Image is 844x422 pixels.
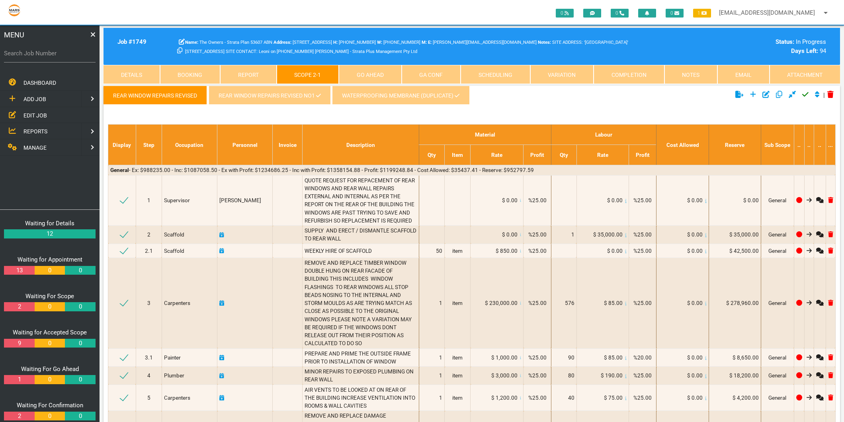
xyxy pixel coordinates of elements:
a: REAR WINDOW REPAIRS REVISED NO1 [209,86,330,105]
th: .. [814,124,826,165]
a: 12 [4,229,96,238]
th: Rate [576,145,629,165]
span: MENU [4,29,24,40]
a: 9 [4,339,34,348]
span: %25.00 [633,197,652,203]
b: Status: [776,38,794,45]
span: 2.1 [145,248,153,254]
span: General [768,395,786,401]
th: Sub Scope [761,124,794,165]
span: General [768,248,786,254]
a: Click here to add schedule. [219,372,224,379]
span: Painter [164,354,181,361]
span: $ 230,000.00 [485,300,518,306]
span: DASHBOARD [23,80,56,86]
a: Scheduling [461,65,530,84]
th: Labour [551,124,656,145]
th: ... [826,124,835,165]
th: Personnel [217,124,273,165]
span: %25.00 [528,248,547,254]
span: $ 0.00 [607,197,623,203]
a: Booking [160,65,221,84]
span: 1 [571,231,574,238]
td: - Ex: $988235.00 - Inc: $1087058.50 - Ex with Profit: $1234686.25 - Inc with Profit: $1358154.88 ... [108,165,836,175]
span: 0 [556,9,574,18]
span: REMOVE AND REPLACE TIMBER WINDOW DOUBLE HUNG ON REAR FACADE OF BUILDING THIS INCLUDES WINDOW FLAS... [305,260,413,347]
b: Name: [185,40,198,45]
span: %25.00 [528,354,547,361]
span: The Owners - Strata Plan 53607 ABN [185,40,272,45]
span: QUOTE REQUEST FOR REPACEMENT OF REAR WINDOWS AND REAR WALL REPAIRS EXTERNAL AND INTERNAL AS PER T... [305,177,416,224]
span: %25.00 [633,372,652,379]
th: Qty [419,145,445,165]
span: 0 [611,9,629,18]
span: ADD JOB [23,96,46,102]
span: 50 [436,248,442,254]
th: Material [419,124,551,145]
a: Attachment [770,65,840,84]
span: %25.00 [633,231,652,238]
b: Days Left: [791,47,818,55]
span: [PHONE_NUMBER] [377,40,420,45]
th: Step [136,124,162,165]
span: 2 [147,231,150,238]
a: Scope 2-1 [277,65,339,84]
span: [STREET_ADDRESS] [274,40,332,45]
a: Go Ahead [339,65,402,84]
label: Search Job Number [4,49,96,58]
a: Click here to add schedule. [219,231,224,238]
a: Click here to add schedule. [219,300,224,306]
a: Email [717,65,770,84]
td: $ 4,200.00 [709,385,761,411]
span: %25.00 [528,395,547,401]
a: Click here copy customer information. [177,47,182,55]
a: 0 [65,412,95,421]
span: REPORTS [23,128,47,135]
b: E: [428,40,432,45]
a: Waiting For Confirmation [17,402,83,409]
span: General [768,231,786,238]
span: %25.00 [633,300,652,306]
span: Scaffold [164,248,184,254]
span: Supervisor [164,197,190,203]
th: Profit [629,145,656,165]
span: 3 [147,300,150,306]
span: AIR VENTS TO BE LOOKED AT ON REAR OF THE BUILDING INCREASE VENTILATION INTO ROOMS & WALL CAVITIES [305,387,416,409]
span: General [768,300,786,306]
span: SITE ADDRESS: '[GEOGRAPHIC_DATA]' [STREET_ADDRESS] SITE CONTACT: Leoni on [PHONE_NUMBER] [PERSON_... [185,40,628,54]
span: %25.00 [528,372,547,379]
a: Notes [664,65,718,84]
span: Carpenters [164,395,190,401]
td: $ 18,200.00 [709,367,761,385]
span: $ 0.00 [687,197,703,203]
span: $ 75.00 [604,395,623,401]
th: Invoice [273,124,303,165]
span: 1 [439,354,442,361]
th: Cost Allowed [656,124,709,165]
th: Profit [524,145,551,165]
a: Click here to add schedule. [219,354,224,361]
span: %25.00 [528,197,547,203]
a: 0 [35,339,65,348]
a: GA Conf [402,65,461,84]
b: W: [377,40,382,45]
a: Details [104,65,160,84]
th: Display [108,124,136,165]
span: 0 [666,9,684,18]
span: $ 0.00 [607,248,623,254]
span: %25.00 [633,248,652,254]
span: MINOR REPAIRS TO EXPOSED PLUMBING ON REAR WALL [305,368,415,383]
span: Home Phone [333,40,376,45]
a: WATERPROOFING MEMBRANE (Duplicate) [332,86,469,105]
span: $ 3,000.00 [491,372,518,379]
span: 1 [147,197,150,203]
b: M: [422,40,427,45]
span: $ 35,000.00 [593,231,623,238]
th: .. [794,124,804,165]
span: $ 0.00 [687,300,703,306]
span: Carpenters [164,300,190,306]
td: $ 0.00 [709,175,761,226]
span: $ 0.00 [687,395,703,401]
img: s3file [8,4,21,17]
span: 1 [693,9,711,18]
